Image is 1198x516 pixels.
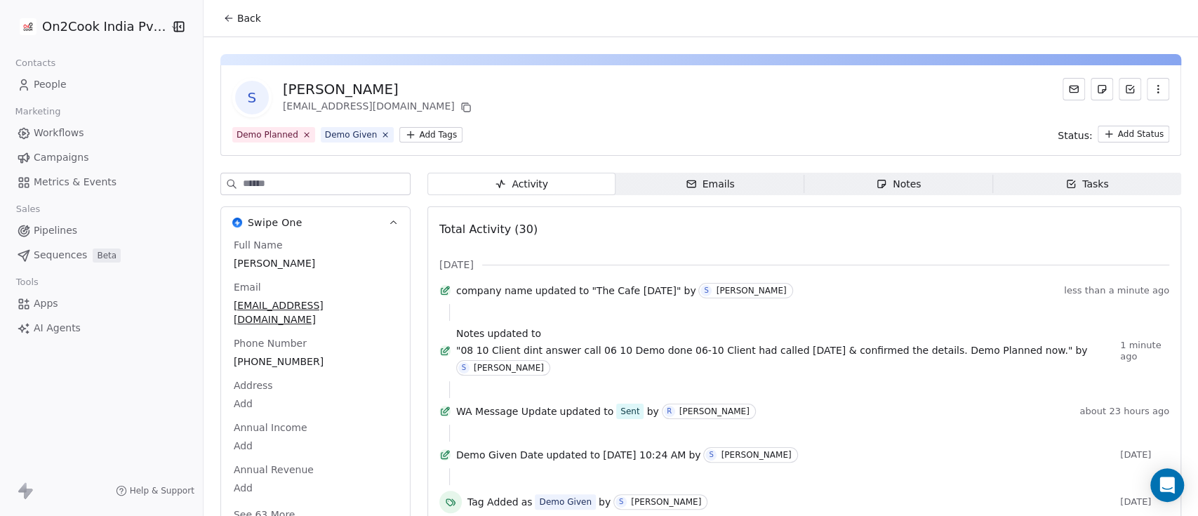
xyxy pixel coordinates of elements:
span: Metrics & Events [34,175,117,190]
div: [EMAIL_ADDRESS][DOMAIN_NAME] [283,99,474,116]
span: Tools [10,272,44,293]
span: WA Message Update [456,404,557,418]
div: [PERSON_NAME] [721,450,791,460]
span: updated to [487,326,541,340]
div: [PERSON_NAME] [283,79,474,99]
a: AI Agents [11,317,192,340]
div: Demo Planned [237,128,298,141]
span: "The Cafe [DATE]" [592,284,681,298]
span: [DATE] [439,258,474,272]
span: [DATE] [1120,496,1169,508]
span: by [1075,343,1087,357]
span: Sequences [34,248,87,263]
a: Campaigns [11,146,192,169]
span: Tag Added [467,495,519,509]
span: Apps [34,296,58,311]
span: by [684,284,695,298]
span: Campaigns [34,150,88,165]
span: Address [231,378,276,392]
span: [PERSON_NAME] [234,256,397,270]
a: Apps [11,292,192,315]
span: [PHONE_NUMBER] [234,355,397,369]
span: 1 minute ago [1120,340,1169,362]
span: [DATE] [1120,449,1169,461]
span: S [235,81,269,114]
span: Help & Support [130,485,194,496]
span: company name [456,284,533,298]
a: Pipelines [11,219,192,242]
span: Back [237,11,261,25]
div: Demo Given [325,128,378,141]
div: Tasks [1065,177,1109,192]
div: S [704,285,708,296]
span: [EMAIL_ADDRESS][DOMAIN_NAME] [234,298,397,326]
span: updated to [546,448,600,462]
span: Add [234,397,397,411]
div: [PERSON_NAME] [716,286,786,296]
a: Workflows [11,121,192,145]
span: Email [231,280,264,294]
div: R [667,406,672,417]
span: Sales [10,199,46,220]
div: S [709,449,713,461]
img: on2cook%20logo-04%20copy.jpg [20,18,36,35]
span: People [34,77,67,92]
span: by [599,495,611,509]
span: Demo Given Date [456,448,543,462]
a: SequencesBeta [11,244,192,267]
img: Swipe One [232,218,242,227]
button: Back [215,6,269,31]
span: Add [234,481,397,495]
a: Help & Support [116,485,194,496]
span: Contacts [9,53,62,74]
span: about 23 hours ago [1079,406,1169,417]
div: S [462,362,466,373]
span: Swipe One [248,216,302,230]
div: Open Intercom Messenger [1150,468,1184,502]
div: Demo Given [539,496,592,508]
span: On2Cook India Pvt. Ltd. [42,18,166,36]
span: Workflows [34,126,84,140]
div: Emails [686,177,735,192]
span: "08 10 Client dint answer call 06 10 Demo done 06-10 Client had called [DATE] & confirmed the det... [456,343,1072,357]
span: Notes [456,326,484,340]
div: [PERSON_NAME] [631,497,701,507]
span: Add [234,439,397,453]
span: as [521,495,533,509]
span: Annual Income [231,421,310,435]
button: Add Status [1098,126,1169,143]
span: by [688,448,700,462]
div: [PERSON_NAME] [474,363,544,373]
span: Total Activity (30) [439,223,538,236]
span: updated to [535,284,590,298]
a: Metrics & Events [11,171,192,194]
span: Marketing [9,101,67,122]
span: updated to [559,404,613,418]
span: by [646,404,658,418]
span: Pipelines [34,223,77,238]
div: Sent [620,404,639,418]
span: Beta [93,249,121,263]
span: [DATE] 10:24 AM [603,448,686,462]
span: Annual Revenue [231,463,317,477]
button: Swipe OneSwipe One [221,207,410,238]
div: S [619,496,623,508]
div: [PERSON_NAME] [679,406,750,416]
span: less than a minute ago [1064,285,1169,296]
button: Add Tags [399,127,462,143]
button: On2Cook India Pvt. Ltd. [17,15,161,39]
span: Full Name [231,238,286,252]
span: Status: [1058,128,1092,143]
div: Notes [876,177,921,192]
a: People [11,73,192,96]
span: Phone Number [231,336,310,350]
span: AI Agents [34,321,81,336]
